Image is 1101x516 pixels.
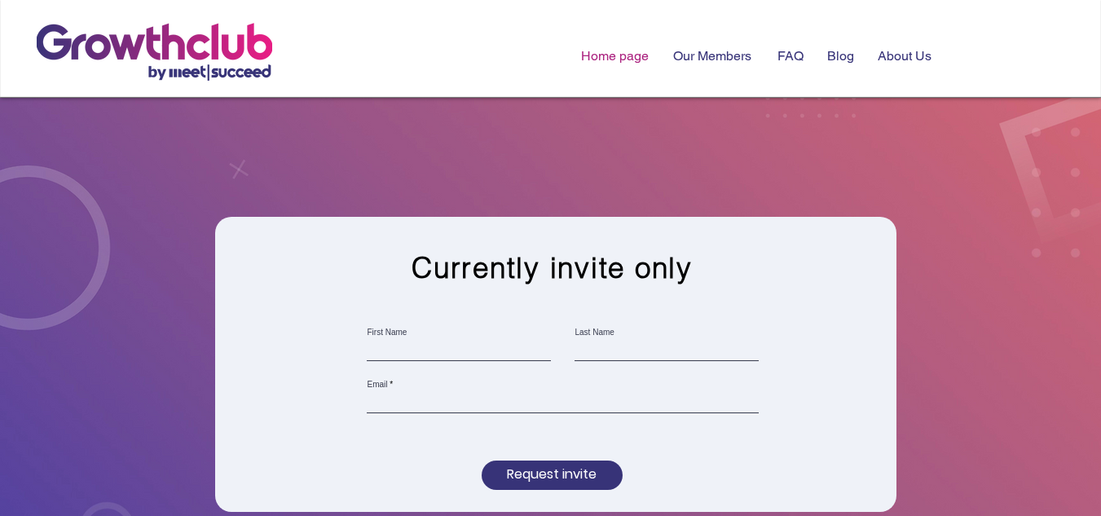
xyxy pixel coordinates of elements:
[865,36,944,76] a: About Us
[870,36,940,76] p: About Us
[37,23,272,81] img: growthclub_1.png
[367,381,759,389] label: Email
[665,36,760,76] p: Our Members
[769,36,812,76] p: FAQ
[145,36,944,76] nav: Site
[412,250,693,285] span: Currently invite only
[661,36,765,76] a: Our Members
[914,462,1101,516] iframe: Wix Chat
[569,36,661,76] a: Home page
[815,36,865,76] a: Blog
[819,36,862,76] p: Blog
[482,461,623,490] button: Request invite
[367,329,551,337] label: First Name
[573,36,657,76] p: Home page
[507,465,597,483] span: Request invite
[575,329,759,337] label: Last Name
[765,36,815,76] a: FAQ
